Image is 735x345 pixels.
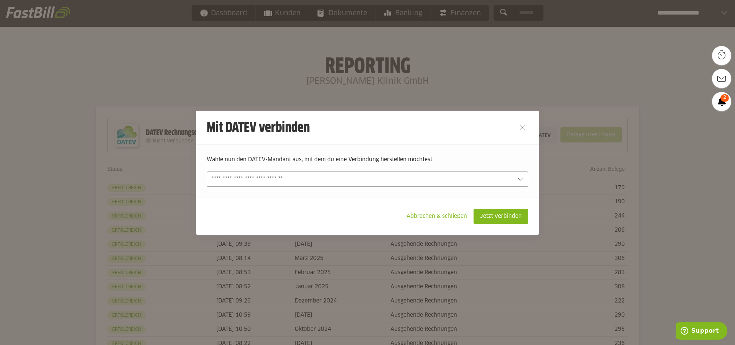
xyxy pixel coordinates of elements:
[474,209,528,224] sl-button: Jetzt verbinden
[400,209,474,224] sl-button: Abbrechen & schließen
[712,92,731,111] a: 2
[720,94,729,102] span: 2
[676,322,727,341] iframe: Öffnet ein Widget, in dem Sie weitere Informationen finden
[207,155,528,164] p: Wähle nun den DATEV-Mandant aus, mit dem du eine Verbindung herstellen möchtest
